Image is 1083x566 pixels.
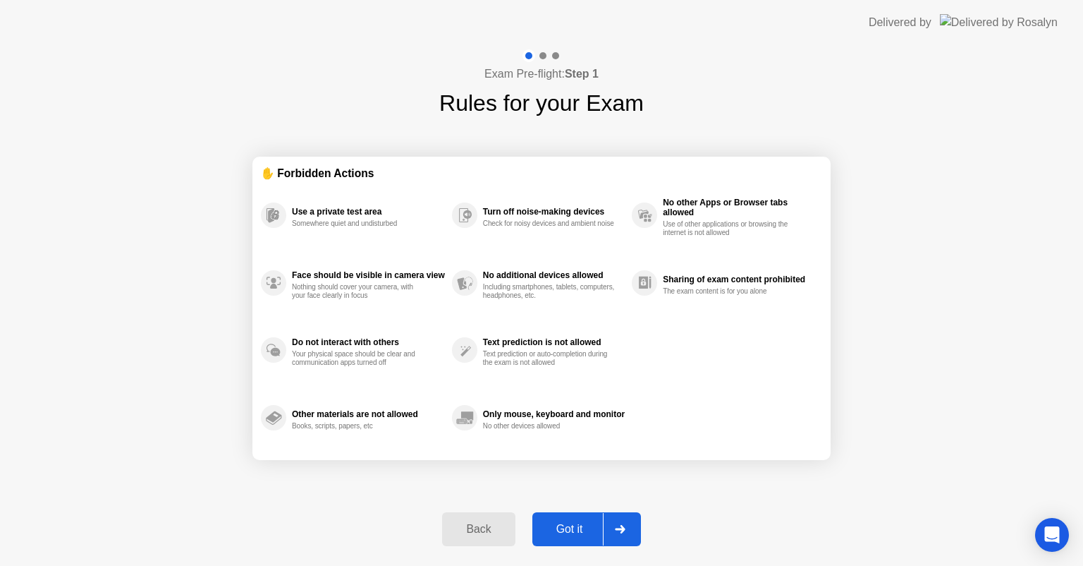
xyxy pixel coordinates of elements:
[292,409,445,419] div: Other materials are not allowed
[483,219,616,228] div: Check for noisy devices and ambient noise
[663,220,796,237] div: Use of other applications or browsing the internet is not allowed
[565,68,599,80] b: Step 1
[483,350,616,367] div: Text prediction or auto-completion during the exam is not allowed
[483,337,625,347] div: Text prediction is not allowed
[663,287,796,296] div: The exam content is for you alone
[484,66,599,83] h4: Exam Pre-flight:
[532,512,641,546] button: Got it
[442,512,515,546] button: Back
[1035,518,1069,552] div: Open Intercom Messenger
[292,219,425,228] div: Somewhere quiet and undisturbed
[292,270,445,280] div: Face should be visible in camera view
[483,270,625,280] div: No additional devices allowed
[483,409,625,419] div: Only mouse, keyboard and monitor
[261,165,822,181] div: ✋ Forbidden Actions
[292,207,445,217] div: Use a private test area
[537,523,603,536] div: Got it
[869,14,931,31] div: Delivered by
[439,86,644,120] h1: Rules for your Exam
[292,422,425,430] div: Books, scripts, papers, etc
[483,422,616,430] div: No other devices allowed
[940,14,1058,30] img: Delivered by Rosalyn
[483,283,616,300] div: Including smartphones, tablets, computers, headphones, etc.
[663,198,815,217] div: No other Apps or Browser tabs allowed
[292,337,445,347] div: Do not interact with others
[483,207,625,217] div: Turn off noise-making devices
[446,523,510,536] div: Back
[292,283,425,300] div: Nothing should cover your camera, with your face clearly in focus
[663,275,815,284] div: Sharing of exam content prohibited
[292,350,425,367] div: Your physical space should be clear and communication apps turned off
